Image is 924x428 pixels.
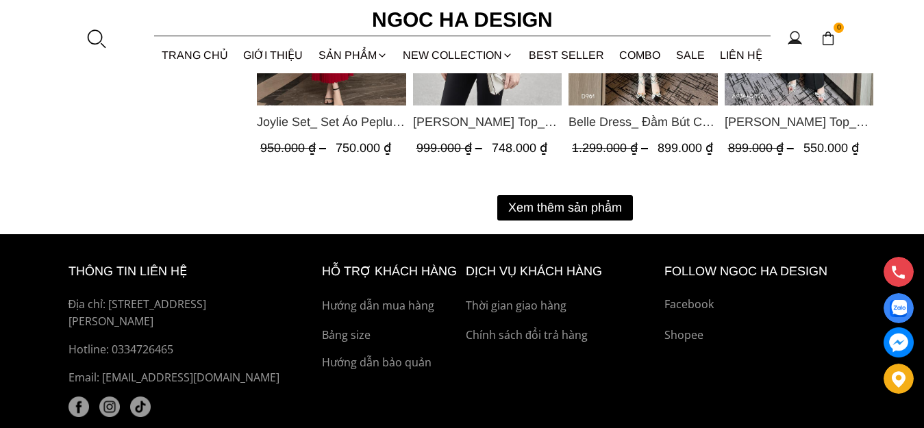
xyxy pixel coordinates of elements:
a: Ngoc Ha Design [360,3,565,36]
span: 0 [834,23,845,34]
img: instagram [99,396,120,417]
a: Hướng dẫn mua hàng [322,297,459,315]
span: 748.000 ₫ [491,141,547,155]
a: messenger [884,327,914,357]
span: 950.000 ₫ [260,141,329,155]
a: Chính sách đổi trả hàng [466,327,658,344]
span: 750.000 ₫ [336,141,391,155]
a: Bảng size [322,327,459,344]
span: Joylie Set_ Set Áo Peplum Vai Lệch, Chân Váy Dập Ly Màu Đỏ A956, CV120 [257,112,406,131]
a: Facebook [664,296,856,314]
a: SALE [669,37,713,73]
a: Link to Fiona Top_ Áo Vest Cách Điệu Cổ Ngang Vạt Chéo Tay Cộc Màu Trắng A936 [412,112,562,131]
a: Combo [612,37,669,73]
a: Hotline: 0334726465 [68,341,290,359]
p: Địa chỉ: [STREET_ADDRESS][PERSON_NAME] [68,296,290,331]
span: 899.000 ₫ [658,141,713,155]
a: Shopee [664,327,856,344]
h6: thông tin liên hệ [68,262,290,281]
span: 1.299.000 ₫ [572,141,651,155]
a: Display image [884,293,914,323]
a: TRANG CHỦ [154,37,236,73]
a: GIỚI THIỆU [236,37,311,73]
p: Email: [EMAIL_ADDRESS][DOMAIN_NAME] [68,369,290,387]
a: NEW COLLECTION [395,37,521,73]
a: Link to Belle Dress_ Đầm Bút Chì Đen Phối Choàng Vai May Ly Màu Trắng Kèm Hoa D961 [569,112,718,131]
span: Belle Dress_ Đầm Bút Chì Đen Phối Choàng Vai May Ly Màu Trắng Kèm Hoa D961 [569,112,718,131]
img: img-CART-ICON-ksit0nf1 [821,31,836,46]
img: Display image [890,300,907,317]
a: Hướng dẫn bảo quản [322,354,459,372]
span: [PERSON_NAME] Top_ Áo Vạt Chéo Đính 3 Cúc Tay Cộc Màu Trắng A934 [724,112,873,131]
span: 899.000 ₫ [727,141,797,155]
a: BEST SELLER [521,37,612,73]
a: Link to Amy Top_ Áo Vạt Chéo Đính 3 Cúc Tay Cộc Màu Trắng A934 [724,112,873,131]
a: LIÊN HỆ [712,37,771,73]
span: 999.000 ₫ [416,141,485,155]
div: SẢN PHẨM [311,37,396,73]
a: facebook (1) [68,396,89,417]
a: Thời gian giao hàng [466,297,658,315]
span: 550.000 ₫ [803,141,858,155]
a: tiktok [130,396,151,417]
button: Xem thêm sản phẩm [497,195,633,221]
h6: Follow ngoc ha Design [664,262,856,281]
a: Link to Joylie Set_ Set Áo Peplum Vai Lệch, Chân Váy Dập Ly Màu Đỏ A956, CV120 [257,112,406,131]
span: [PERSON_NAME] Top_ Áo Vest Cách Điệu Cổ Ngang Vạt Chéo Tay Cộc Màu Trắng A936 [412,112,562,131]
h6: hỗ trợ khách hàng [322,262,459,281]
h6: Dịch vụ khách hàng [466,262,658,281]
